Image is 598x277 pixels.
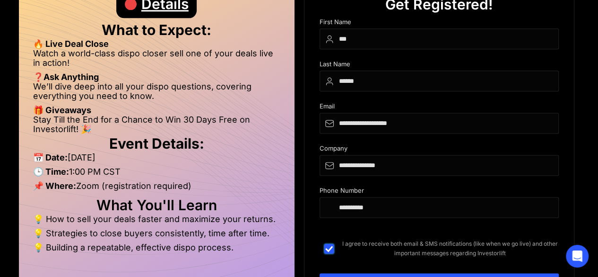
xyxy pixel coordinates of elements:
[33,39,109,49] strong: 🔥 Live Deal Close
[320,187,559,197] div: Phone Number
[33,82,280,106] li: We’ll dive deep into all your dispo questions, covering everything you need to know.
[33,167,280,181] li: 1:00 PM CST
[33,105,91,115] strong: 🎁 Giveaways
[341,239,559,258] span: I agree to receive both email & SMS notifications (like when we go live) and other important mess...
[33,181,280,196] li: Zoom (registration required)
[102,21,211,38] strong: What to Expect:
[109,135,204,152] strong: Event Details:
[33,49,280,72] li: Watch a world-class dispo closer sell one of your deals live in action!
[33,152,68,162] strong: 📅 Date:
[33,167,69,177] strong: 🕒 Time:
[33,153,280,167] li: [DATE]
[33,229,280,243] li: 💡 Strategies to close buyers consistently, time after time.
[320,18,559,28] div: First Name
[33,243,280,252] li: 💡 Building a repeatable, effective dispo process.
[33,200,280,210] h2: What You'll Learn
[33,115,280,134] li: Stay Till the End for a Chance to Win 30 Days Free on Investorlift! 🎉
[566,245,589,268] div: Open Intercom Messenger
[33,181,76,191] strong: 📌 Where:
[320,145,559,155] div: Company
[320,61,559,71] div: Last Name
[33,214,280,229] li: 💡 How to sell your deals faster and maximize your returns.
[320,103,559,113] div: Email
[33,72,99,82] strong: ❓Ask Anything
